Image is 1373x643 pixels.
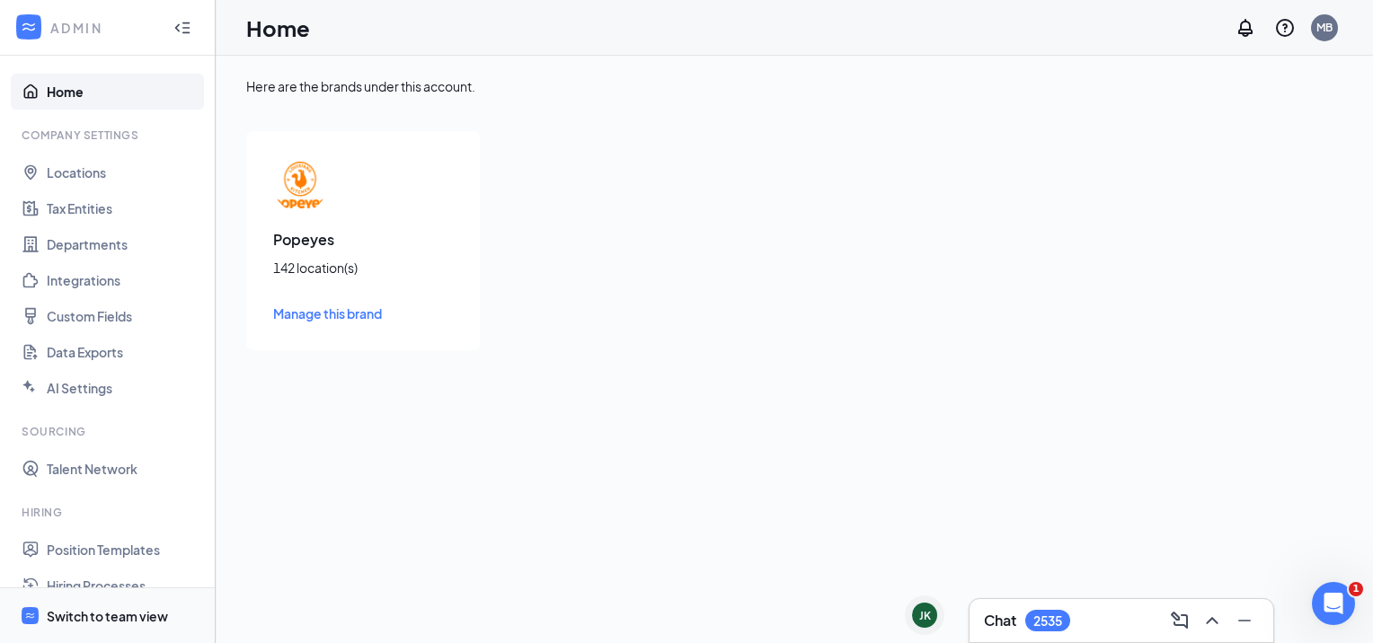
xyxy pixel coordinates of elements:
div: ADMIN [50,19,157,37]
button: ChevronUp [1198,606,1227,635]
svg: Minimize [1234,610,1255,631]
iframe: Intercom live chat [1312,582,1355,625]
a: Tax Entities [47,190,200,226]
a: AI Settings [47,370,200,406]
span: Manage this brand [273,305,382,321]
span: 1 [1349,582,1363,596]
div: 2535 [1033,613,1062,629]
a: Talent Network [47,451,200,487]
div: JK [919,608,931,623]
button: ComposeMessage [1165,606,1194,635]
div: Switch to team view [47,607,168,625]
a: Locations [47,154,200,190]
a: Position Templates [47,532,200,568]
div: Company Settings [22,128,197,143]
svg: Notifications [1235,17,1256,39]
div: Hiring [22,505,197,520]
div: MB [1316,20,1333,35]
svg: WorkstreamLogo [20,18,38,36]
svg: Collapse [173,19,191,37]
button: Minimize [1230,606,1259,635]
div: Here are the brands under this account. [246,77,1342,95]
h3: Chat [984,611,1016,630]
a: Data Exports [47,334,200,370]
a: Custom Fields [47,298,200,334]
svg: ChevronUp [1201,610,1223,631]
a: Integrations [47,262,200,298]
svg: ComposeMessage [1169,610,1191,631]
h3: Popeyes [273,230,453,250]
a: Manage this brand [273,304,453,323]
div: Sourcing [22,424,197,439]
a: Home [47,74,200,110]
a: Hiring Processes [47,568,200,603]
a: Departments [47,226,200,262]
img: Popeyes logo [273,158,327,212]
div: 142 location(s) [273,259,453,277]
svg: QuestionInfo [1274,17,1296,39]
h1: Home [246,13,310,43]
svg: WorkstreamLogo [24,610,36,621]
